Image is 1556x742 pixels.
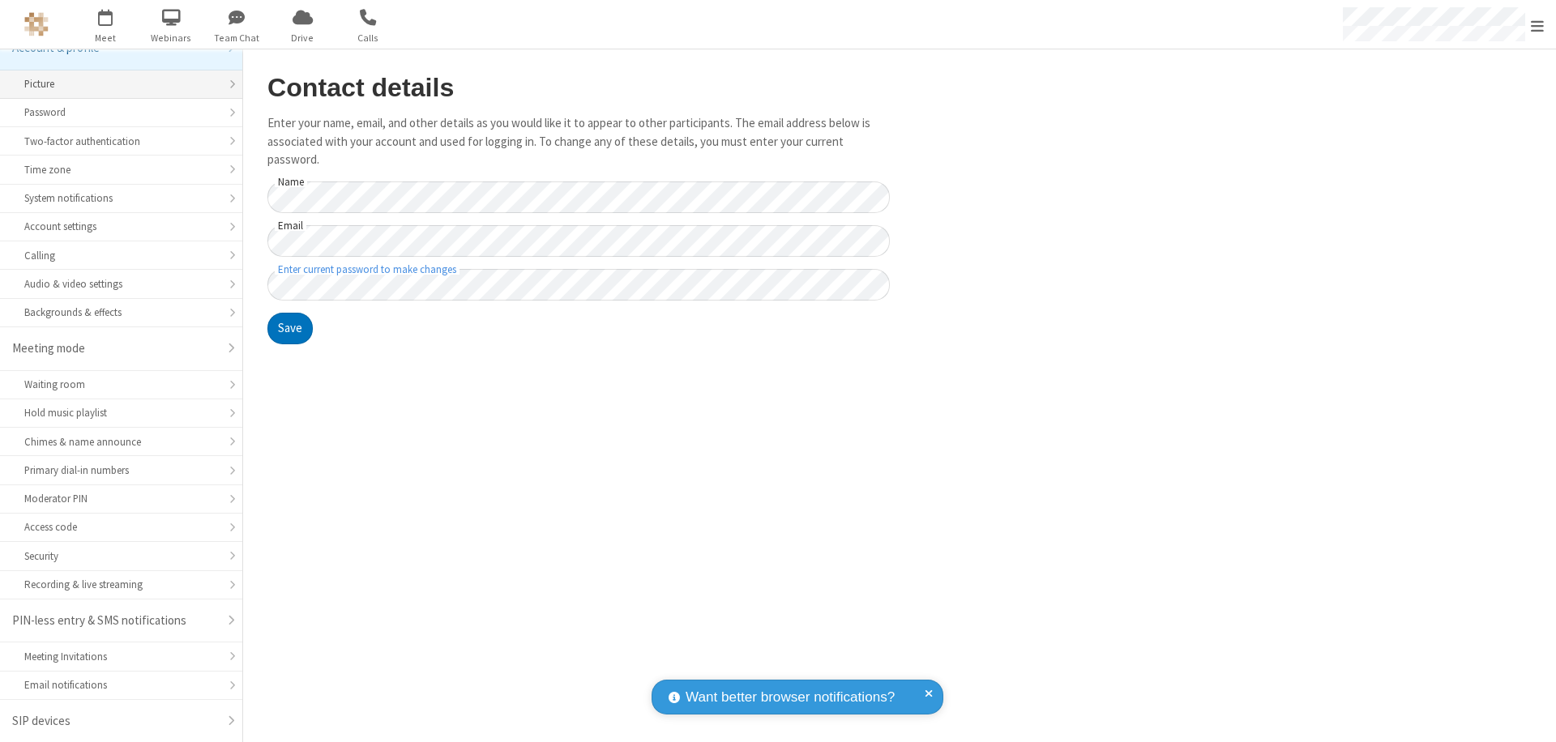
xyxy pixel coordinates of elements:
div: Email notifications [24,677,218,693]
div: Primary dial-in numbers [24,463,218,478]
span: Webinars [141,31,202,45]
h2: Contact details [267,74,890,102]
input: Enter current password to make changes [267,269,890,301]
input: Email [267,225,890,257]
div: Hold music playlist [24,405,218,420]
div: Access code [24,519,218,535]
div: Two-factor authentication [24,134,218,149]
div: Recording & live streaming [24,577,218,592]
div: Meeting mode [12,339,218,358]
div: Audio & video settings [24,276,218,292]
div: Password [24,104,218,120]
div: System notifications [24,190,218,206]
div: SIP devices [12,712,218,731]
span: Meet [75,31,136,45]
img: QA Selenium DO NOT DELETE OR CHANGE [24,12,49,36]
div: Account settings [24,219,218,234]
iframe: Chat [1515,700,1544,731]
input: Name [267,181,890,213]
div: Time zone [24,162,218,177]
div: Calling [24,248,218,263]
div: Picture [24,76,218,92]
div: Meeting Invitations [24,649,218,664]
div: Chimes & name announce [24,434,218,450]
div: Backgrounds & effects [24,305,218,320]
span: Team Chat [207,31,267,45]
span: Want better browser notifications? [686,687,895,708]
div: Moderator PIN [24,491,218,506]
p: Enter your name, email, and other details as you would like it to appear to other participants. T... [267,114,890,169]
span: Calls [338,31,399,45]
div: Waiting room [24,377,218,392]
button: Save [267,313,313,345]
div: PIN-less entry & SMS notifications [12,612,218,630]
span: Drive [272,31,333,45]
div: Security [24,548,218,564]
